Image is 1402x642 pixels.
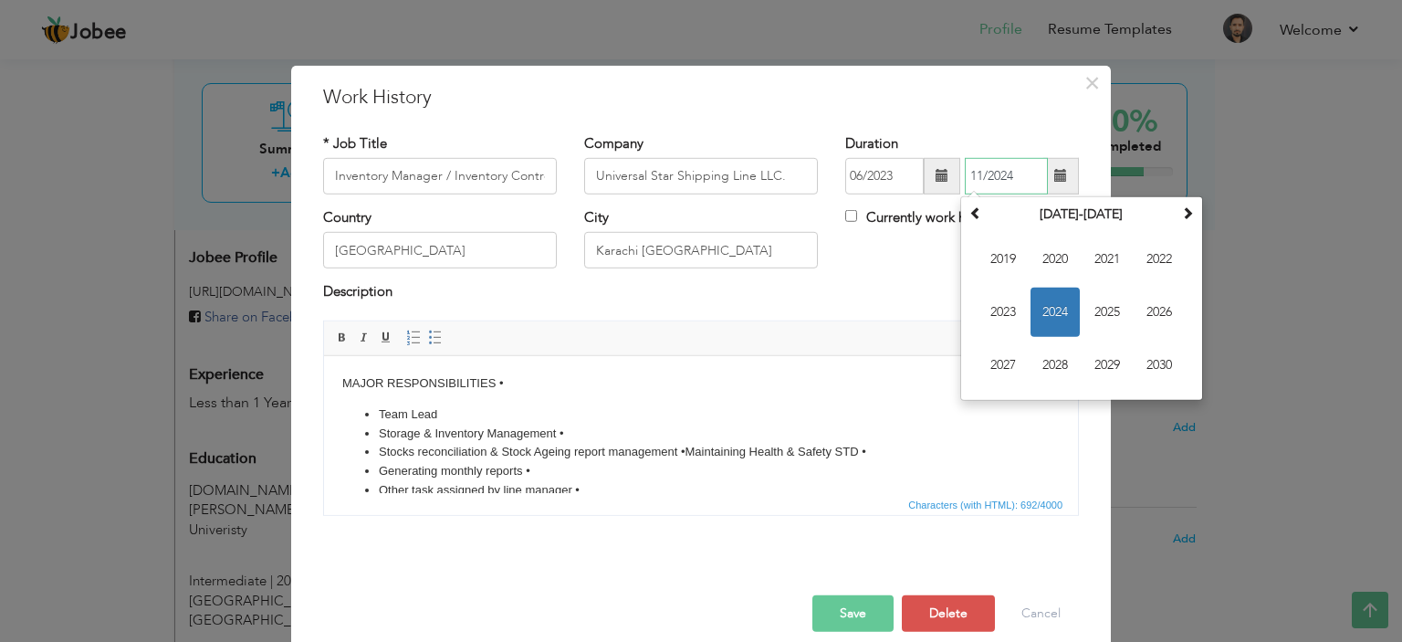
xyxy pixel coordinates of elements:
[1135,288,1184,337] span: 2026
[403,328,424,348] a: Insert/Remove Numbered List
[969,206,982,219] span: Previous Decade
[965,158,1048,195] input: Present
[1003,595,1079,632] button: Cancel
[323,282,392,301] label: Description
[845,210,857,222] input: Currently work here
[987,201,1177,228] th: Select Decade
[905,497,1066,513] span: Characters (with HTML): 692/4000
[354,328,374,348] a: Italic
[376,328,396,348] a: Underline
[978,235,1028,284] span: 2019
[1031,288,1080,337] span: 2024
[1084,66,1100,99] span: ×
[323,83,1079,111] h3: Work History
[905,497,1068,513] div: Statistics
[584,208,609,227] label: City
[845,208,985,227] label: Currently work here
[1135,235,1184,284] span: 2022
[332,328,352,348] a: Bold
[845,158,924,195] input: From
[323,133,387,153] label: * Job Title
[978,341,1028,390] span: 2027
[1135,341,1184,390] span: 2030
[902,595,995,632] button: Delete
[978,288,1028,337] span: 2023
[1083,288,1132,337] span: 2025
[55,125,699,144] li: Other task assigned by line manager •
[1083,235,1132,284] span: 2021
[1077,68,1106,97] button: Close
[1031,341,1080,390] span: 2028
[845,133,898,153] label: Duration
[425,328,445,348] a: Insert/Remove Bulleted List
[324,356,1078,493] iframe: Rich Text Editor, workEditor
[1031,235,1080,284] span: 2020
[1083,341,1132,390] span: 2029
[323,208,371,227] label: Country
[584,133,643,153] label: Company
[1181,206,1194,219] span: Next Decade
[812,595,894,632] button: Save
